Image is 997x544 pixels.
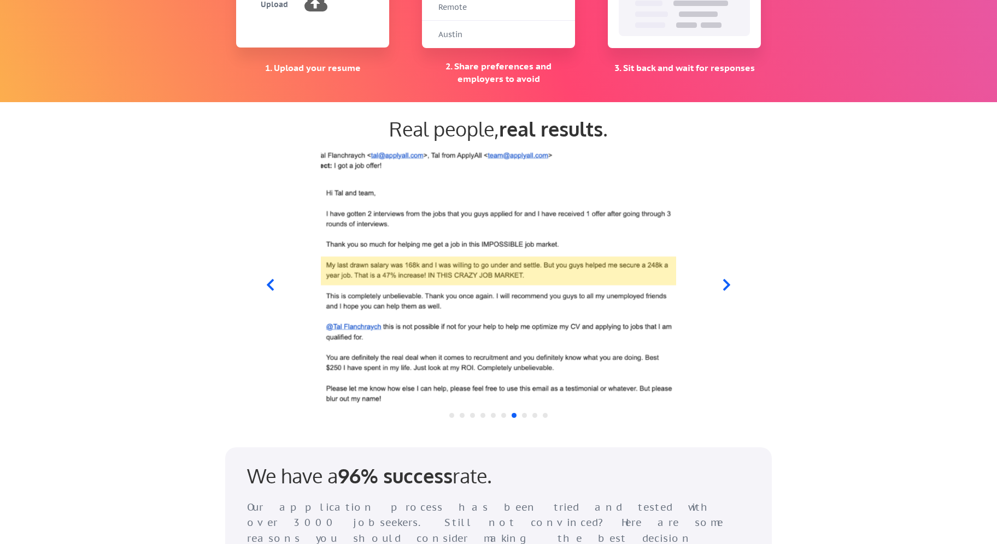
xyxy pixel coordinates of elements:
div: Real people, . [236,117,761,140]
div: Austin [438,29,493,40]
strong: real results [499,116,603,141]
div: 2. Share preferences and employers to avoid [422,60,575,85]
div: We have a rate. [247,464,564,487]
div: 3. Sit back and wait for responses [608,62,761,74]
div: 1. Upload your resume [236,62,389,74]
strong: 96% success [338,463,453,488]
div: Remote [438,2,493,13]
